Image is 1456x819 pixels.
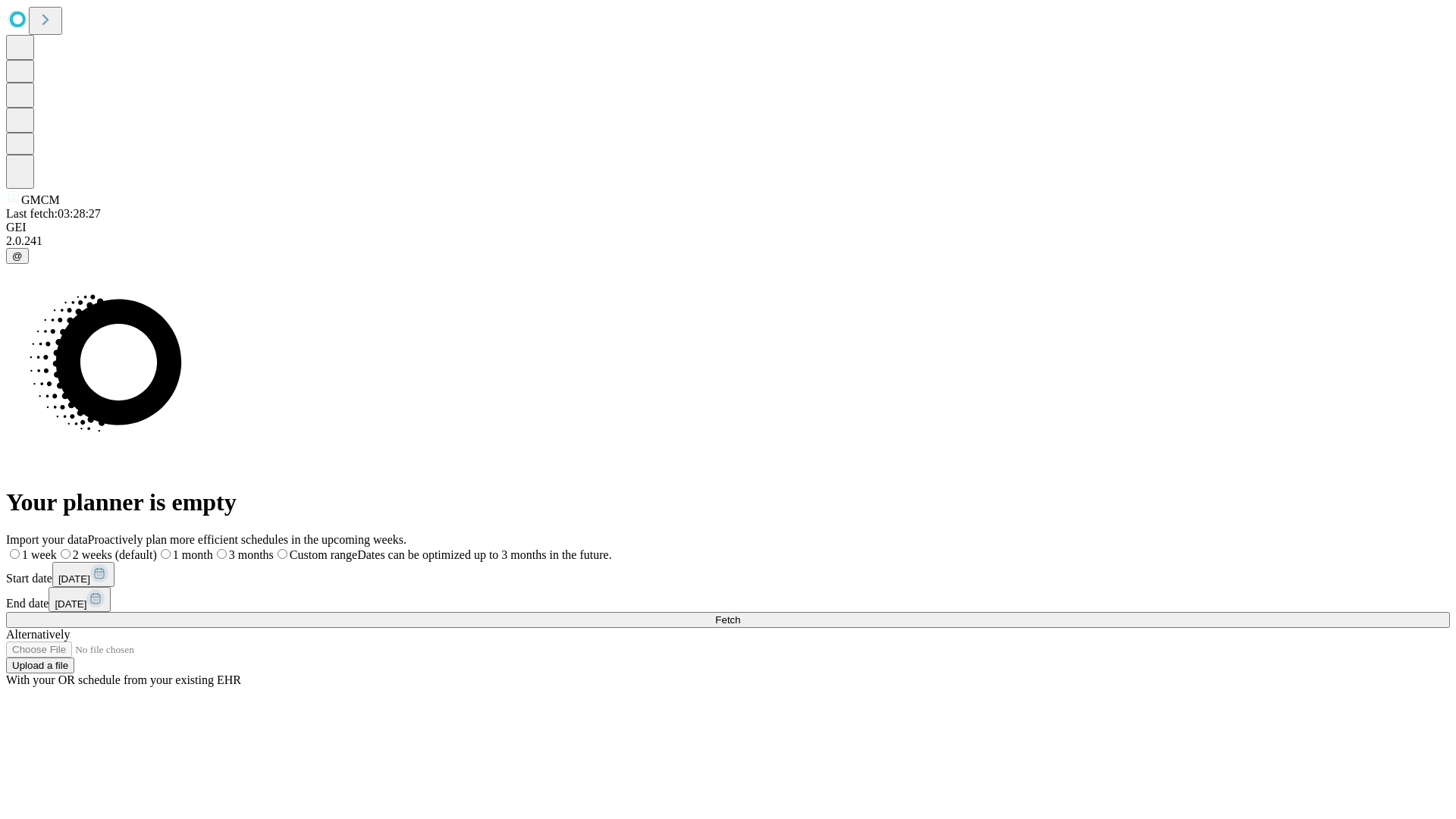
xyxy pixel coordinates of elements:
[715,614,740,626] span: Fetch
[6,673,241,686] span: With your OR schedule from your existing EHR
[12,250,23,262] span: @
[229,548,274,561] span: 3 months
[161,549,171,559] input: 1 month
[6,488,1450,516] h1: Your planner is empty
[58,573,90,585] span: [DATE]
[22,548,57,561] span: 1 week
[55,598,86,610] span: [DATE]
[217,549,227,559] input: 3 months
[88,533,406,546] span: Proactively plan more efficient schedules in the upcoming weeks.
[61,549,71,559] input: 2 weeks (default)
[6,234,1450,248] div: 2.0.241
[21,193,60,206] span: GMCM
[6,248,29,264] button: @
[6,587,1450,612] div: End date
[10,549,20,559] input: 1 week
[6,221,1450,234] div: GEI
[52,562,115,587] button: [DATE]
[290,548,357,561] span: Custom range
[73,548,157,561] span: 2 weeks (default)
[6,207,101,220] span: Last fetch: 03:28:27
[6,628,70,641] span: Alternatively
[357,548,611,561] span: Dates can be optimized up to 3 months in the future.
[6,533,88,546] span: Import your data
[49,587,111,612] button: [DATE]
[6,657,74,673] button: Upload a file
[6,562,1450,587] div: Start date
[6,612,1450,628] button: Fetch
[173,548,213,561] span: 1 month
[278,549,287,559] input: Custom rangeDates can be optimized up to 3 months in the future.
